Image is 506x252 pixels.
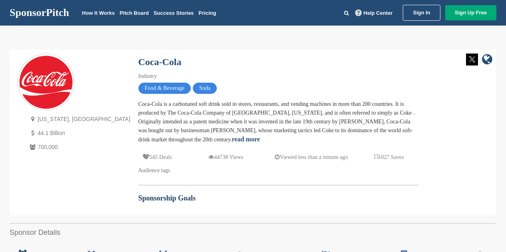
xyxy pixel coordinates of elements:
p: 545 Deals [142,152,172,162]
div: Coca-Cola is a carbonated soft drink sold in stores, restaurants, and vending machines in more th... [138,100,418,144]
p: 44738 Views [208,152,243,162]
a: How It Works [82,10,115,16]
div: Audience tags [138,166,418,175]
a: company link [482,54,492,67]
h2: Sponsor Details [10,227,496,238]
a: Pitch Board [120,10,149,16]
a: Sign In [403,5,440,21]
p: [US_STATE], [GEOGRAPHIC_DATA] [28,114,130,124]
img: Twitter white [466,54,478,65]
a: Sign Up Free [445,5,496,20]
p: Viewed less than a minute ago [275,152,348,162]
span: Food & Beverage [138,83,191,94]
div: Industry [138,72,418,81]
a: Coca-Cola [138,57,182,67]
p: 44.1 Billion [28,128,130,138]
a: read more [232,136,260,143]
a: SponsorPitch [10,8,69,18]
a: Success Stories [154,10,194,16]
p: 1027 Saves [374,152,404,162]
a: Help Center [354,8,394,18]
span: Soda [193,83,217,94]
a: Pricing [198,10,216,16]
img: Sponsorpitch & Coca-Cola [18,54,74,110]
p: 700,000 [28,142,130,152]
h2: Sponsorship Goals [138,193,418,204]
